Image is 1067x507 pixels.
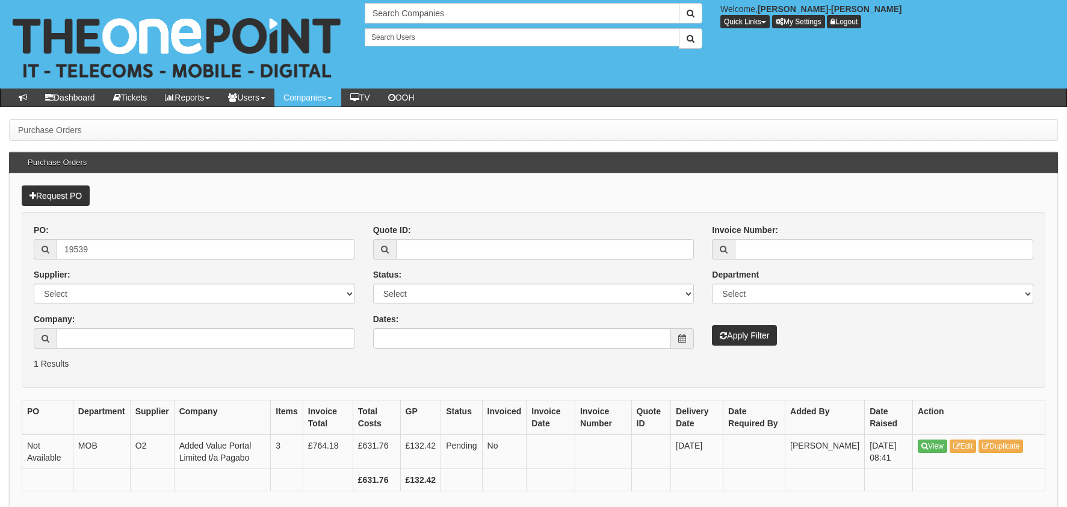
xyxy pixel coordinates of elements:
th: Department [73,400,130,434]
a: Reports [156,89,219,107]
td: [PERSON_NAME] [785,434,865,468]
label: PO: [34,224,49,236]
a: Companies [274,89,341,107]
th: Invoice Total [303,400,353,434]
th: Invoice Date [527,400,575,434]
th: Delivery Date [671,400,723,434]
td: Added Value Portal Limited t/a Pagabo [174,434,271,468]
td: [DATE] 08:41 [865,434,913,468]
a: Tickets [104,89,156,107]
th: Date Required By [723,400,785,434]
a: Duplicate [979,440,1023,453]
input: Search Companies [365,3,679,23]
th: Supplier [130,400,174,434]
a: My Settings [772,15,825,28]
b: [PERSON_NAME]-[PERSON_NAME] [758,4,902,14]
th: £631.76 [353,468,400,491]
a: Logout [827,15,861,28]
td: Not Available [22,434,73,468]
th: PO [22,400,73,434]
h3: Purchase Orders [22,152,93,173]
th: Items [271,400,303,434]
a: TV [341,89,379,107]
th: Quote ID [631,400,671,434]
label: Department [712,269,759,281]
td: O2 [130,434,174,468]
td: Pending [441,434,482,468]
label: Status: [373,269,401,281]
td: £764.18 [303,434,353,468]
input: Search Users [365,28,679,46]
th: Invoiced [482,400,527,434]
td: No [482,434,527,468]
td: MOB [73,434,130,468]
label: Invoice Number: [712,224,778,236]
th: Invoice Number [575,400,631,434]
th: Date Raised [865,400,913,434]
th: Company [174,400,271,434]
button: Apply Filter [712,325,777,346]
label: Dates: [373,313,399,325]
th: Status [441,400,482,434]
label: Supplier: [34,269,70,281]
div: Welcome, [711,3,1067,28]
a: Users [219,89,274,107]
th: Added By [785,400,865,434]
th: GP [400,400,441,434]
td: £631.76 [353,434,400,468]
a: Edit [950,440,977,453]
th: Total Costs [353,400,400,434]
td: £132.42 [400,434,441,468]
a: Dashboard [36,89,104,107]
th: £132.42 [400,468,441,491]
button: Quick Links [720,15,770,28]
a: Request PO [22,185,90,206]
p: 1 Results [34,358,1033,370]
td: [DATE] [671,434,723,468]
label: Quote ID: [373,224,411,236]
a: View [918,440,947,453]
td: 3 [271,434,303,468]
li: Purchase Orders [18,124,82,136]
label: Company: [34,313,75,325]
a: OOH [379,89,424,107]
th: Action [913,400,1045,434]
